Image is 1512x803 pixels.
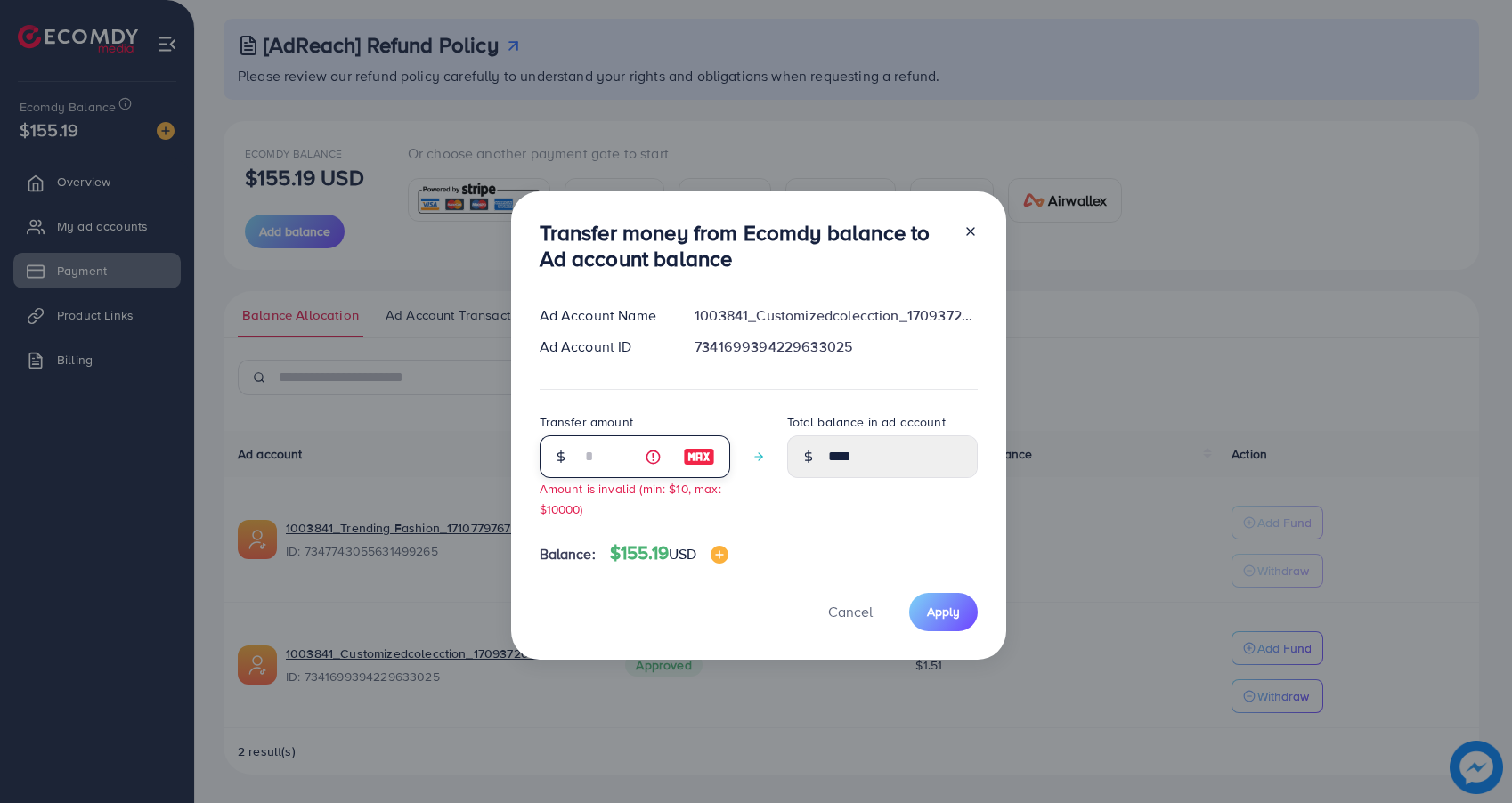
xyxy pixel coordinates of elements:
span: Cancel [828,602,873,621]
label: Total balance in ad account [787,413,946,431]
h4: $155.19 [610,542,729,564]
div: 7341699394229633025 [680,337,991,357]
button: Apply [909,593,978,631]
label: Transfer amount [540,413,633,431]
img: image [711,546,728,564]
span: Apply [927,603,960,620]
div: Ad Account Name [525,305,681,326]
span: USD [669,544,696,564]
small: Amount is invalid (min: $10, max: $10000) [540,480,721,517]
button: Cancel [806,593,895,631]
div: 1003841_Customizedcolecction_1709372613954 [680,305,991,326]
span: Balance: [540,544,596,564]
div: Ad Account ID [525,337,681,357]
h3: Transfer money from Ecomdy balance to Ad account balance [540,220,949,272]
img: image [683,446,715,467]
